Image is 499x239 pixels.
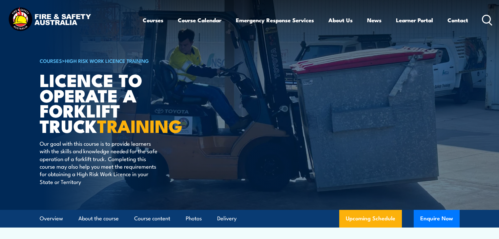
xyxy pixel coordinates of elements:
a: Overview [40,210,63,227]
a: Upcoming Schedule [339,210,402,228]
a: Emergency Response Services [236,11,314,29]
a: Photos [186,210,202,227]
h6: > [40,57,202,64]
a: Courses [143,11,163,29]
button: Enquire Now [414,210,460,228]
a: Delivery [217,210,237,227]
a: Learner Portal [396,11,433,29]
strong: TRAINING [97,112,182,139]
a: COURSES [40,57,62,64]
a: Course content [134,210,170,227]
a: High Risk Work Licence Training [65,57,149,64]
a: Course Calendar [178,11,221,29]
p: Our goal with this course is to provide learners with the skills and knowledge needed for the saf... [40,139,159,185]
a: About Us [328,11,353,29]
a: Contact [447,11,468,29]
a: About the course [78,210,119,227]
a: News [367,11,382,29]
h1: Licence to operate a forklift truck [40,72,202,133]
